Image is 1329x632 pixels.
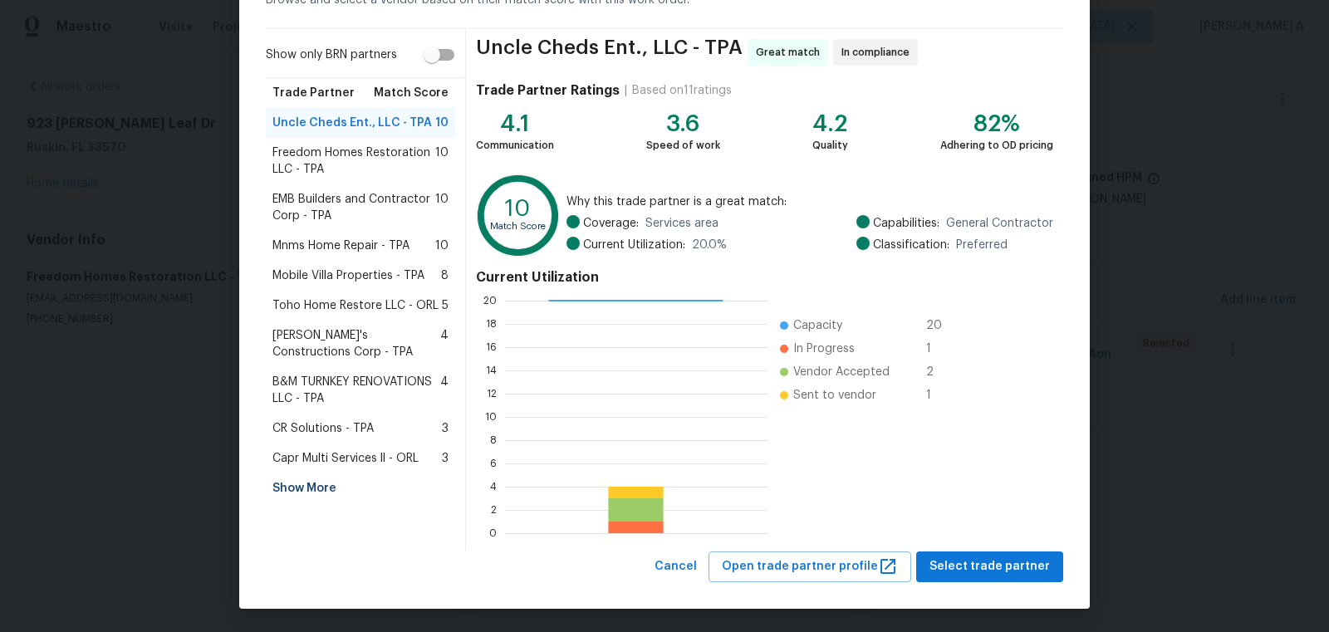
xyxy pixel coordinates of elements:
[645,215,718,232] span: Services area
[793,364,890,380] span: Vendor Accepted
[272,115,432,131] span: Uncle Cheds Ent., LLC - TPA
[583,237,685,253] span: Current Utilization:
[692,237,727,253] span: 20.0 %
[435,115,449,131] span: 10
[709,551,911,582] button: Open trade partner profile
[272,238,409,254] span: Mnms Home Repair - TPA
[435,238,449,254] span: 10
[491,505,497,515] text: 2
[490,482,497,492] text: 4
[812,137,848,154] div: Quality
[272,420,374,437] span: CR Solutions - TPA
[956,237,1008,253] span: Preferred
[926,317,953,334] span: 20
[490,458,497,468] text: 6
[476,137,554,154] div: Communication
[483,296,497,306] text: 20
[435,191,449,224] span: 10
[272,450,419,467] span: Capr Multi Services ll - ORL
[722,556,898,577] span: Open trade partner profile
[926,364,953,380] span: 2
[476,39,743,66] span: Uncle Cheds Ent., LLC - TPA
[442,420,449,437] span: 3
[272,145,435,178] span: Freedom Homes Restoration LLC - TPA
[646,137,720,154] div: Speed of work
[440,327,449,360] span: 4
[442,450,449,467] span: 3
[476,82,620,99] h4: Trade Partner Ratings
[272,297,439,314] span: Toho Home Restore LLC - ORL
[756,44,826,61] span: Great match
[476,115,554,132] div: 4.1
[266,47,397,64] span: Show only BRN partners
[272,85,355,101] span: Trade Partner
[646,115,720,132] div: 3.6
[486,342,497,352] text: 16
[489,528,497,538] text: 0
[655,556,697,577] span: Cancel
[266,473,455,503] div: Show More
[873,237,949,253] span: Classification:
[926,387,953,404] span: 1
[442,297,449,314] span: 5
[916,551,1063,582] button: Select trade partner
[272,267,424,284] span: Mobile Villa Properties - TPA
[490,222,546,231] text: Match Score
[476,269,1053,286] h4: Current Utilization
[583,215,639,232] span: Coverage:
[793,317,842,334] span: Capacity
[505,197,531,220] text: 10
[440,374,449,407] span: 4
[929,556,1050,577] span: Select trade partner
[873,215,939,232] span: Capabilities:
[490,435,497,445] text: 8
[272,327,440,360] span: [PERSON_NAME]'s Constructions Corp - TPA
[374,85,449,101] span: Match Score
[435,145,449,178] span: 10
[812,115,848,132] div: 4.2
[940,137,1053,154] div: Adhering to OD pricing
[632,82,732,99] div: Based on 11 ratings
[793,387,876,404] span: Sent to vendor
[272,191,435,224] span: EMB Builders and Contractor Corp - TPA
[940,115,1053,132] div: 82%
[620,82,632,99] div: |
[648,551,704,582] button: Cancel
[486,365,497,375] text: 14
[485,412,497,422] text: 10
[841,44,916,61] span: In compliance
[566,194,1053,210] span: Why this trade partner is a great match:
[272,374,440,407] span: B&M TURNKEY RENOVATIONS LLC - TPA
[946,215,1053,232] span: General Contractor
[487,389,497,399] text: 12
[486,319,497,329] text: 18
[926,340,953,357] span: 1
[441,267,449,284] span: 8
[793,340,855,357] span: In Progress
